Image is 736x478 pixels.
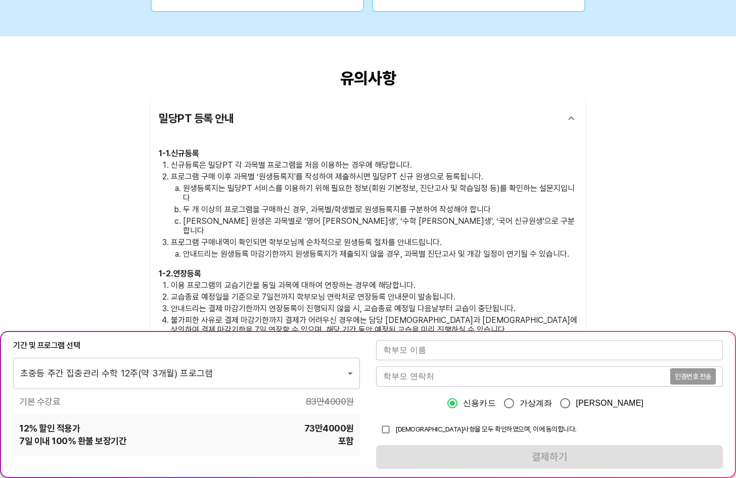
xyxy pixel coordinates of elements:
[171,315,577,334] p: 불가피한 사유로 결제 마감기한까지 결제가 어려우신 경우에는 담당 [DEMOGRAPHIC_DATA]과 [DEMOGRAPHIC_DATA]에 상의하여 결제 마감기한을 7일 연장할 ...
[171,280,577,290] p: 이용 프로그램의 교습기간을 동일 과목에 대하여 연장하는 경우에 해당합니다.
[19,435,126,447] span: 7 일 이내 100% 환불 보장기간
[13,357,360,389] div: 초중등 주간 집중관리 수학 12주(약 3개월) 프로그램
[171,292,577,302] p: 교습종료 예정일을 기준으로 7일전까지 학부모님 연락처로 연장등록 안내문이 발송됩니다.
[183,249,577,259] p: 안내드리는 원생등록 마감기한까지 원생등록지가 제출되지 않을 경우, 과목별 진단고사 및 개강 일정이 연기될 수 있습니다.
[159,106,559,130] div: 밀당PT 등록 안내
[159,269,577,278] h3: 1 - 2 . 연장등록
[576,397,643,409] span: [PERSON_NAME]
[159,149,577,158] h3: 1 - 1 . 신규등록
[171,304,577,313] p: 안내드리는 결제 마감기한까지 연장등록이 진행되지 않을 시, 교습종료 예정일 다음날부터 교습이 중단됩니다.
[19,422,80,435] span: 12 % 할인 적용가
[520,397,553,409] span: 가상계좌
[306,395,354,408] span: 83만4000 원
[171,160,577,170] p: 신규등록은 밀당PT 각 과목별 프로그램을 처음 이용하는 경우에 해당합니다.
[183,183,577,203] p: 원생등록지는 밀당PT 서비스를 이용하기 위해 필요한 정보(회원 기본정보, 진단고사 및 학습일정 등)를 확인하는 설문지입니다
[13,340,360,351] div: 기간 및 프로그램 선택
[463,397,496,409] span: 신용카드
[338,435,354,447] span: 포함
[151,96,585,140] div: 밀당PT 등록 안내
[376,366,670,387] input: 학부모 연락처를 입력해주세요
[151,69,585,88] div: 유의사항
[19,395,60,408] span: 기본 수강료
[376,340,723,360] input: 학부모 이름을 입력해주세요
[171,237,577,247] p: 프로그램 구매내역이 확인되면 학부모님께 순차적으로 원생등록 절차를 안내드립니다.
[183,216,577,235] p: [PERSON_NAME] 원생은 과목별로 ‘영어 [PERSON_NAME]생', ‘수학 [PERSON_NAME]생', ‘국어 신규원생'으로 구분합니다
[183,205,577,214] p: 두 개 이상의 프로그램을 구매하신 경우, 과목별/학생별로 원생등록지를 구분하여 작성해야 합니다
[171,172,577,181] p: 프로그램 구매 이후 과목별 ‘원생등록지'를 작성하여 제출하시면 밀당PT 신규 원생으로 등록됩니다.
[395,425,576,433] span: [DEMOGRAPHIC_DATA]사항을 모두 확인하였으며, 이에 동의합니다.
[304,422,354,435] span: 73만4000 원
